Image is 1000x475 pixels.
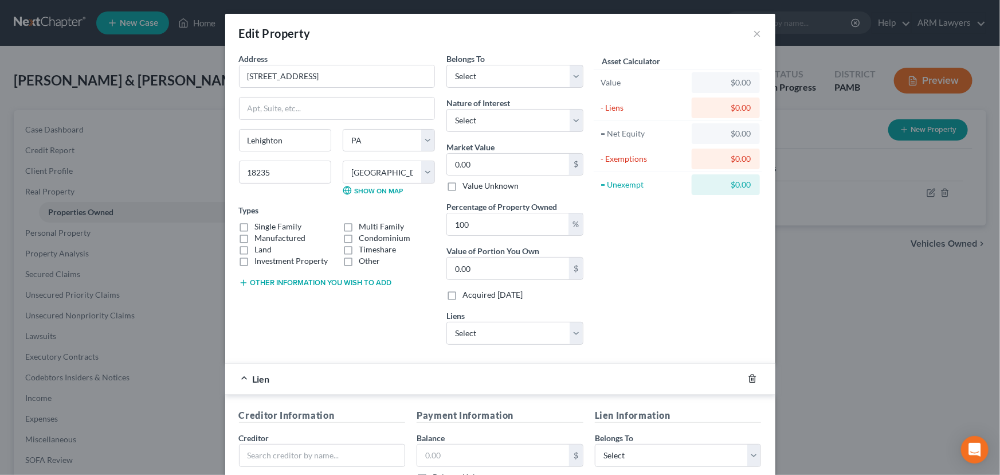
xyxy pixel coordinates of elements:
[359,255,380,267] label: Other
[601,153,687,165] div: - Exemptions
[595,408,762,423] h5: Lien Information
[595,433,633,443] span: Belongs To
[417,432,445,444] label: Balance
[569,154,583,176] div: $
[602,55,660,67] label: Asset Calculator
[462,180,519,192] label: Value Unknown
[569,258,583,279] div: $
[569,445,583,466] div: $
[239,408,406,423] h5: Creditor Information
[754,26,762,40] button: ×
[255,232,306,244] label: Manufactured
[239,54,268,64] span: Address
[601,77,687,88] div: Value
[446,141,495,153] label: Market Value
[446,54,485,64] span: Belongs To
[701,153,751,165] div: $0.00
[417,408,583,423] h5: Payment Information
[239,25,311,41] div: Edit Property
[446,201,557,213] label: Percentage of Property Owned
[239,444,406,467] input: Search creditor by name...
[601,102,687,114] div: - Liens
[255,244,272,255] label: Land
[359,221,404,232] label: Multi Family
[417,445,569,466] input: 0.00
[255,255,328,267] label: Investment Property
[239,278,392,287] button: Other information you wish to add
[359,232,410,244] label: Condominium
[601,128,687,139] div: = Net Equity
[343,186,403,195] a: Show on Map
[253,373,270,384] span: Lien
[701,179,751,190] div: $0.00
[240,130,331,151] input: Enter city...
[446,245,539,257] label: Value of Portion You Own
[446,97,510,109] label: Nature of Interest
[447,154,569,176] input: 0.00
[240,65,434,87] input: Enter address...
[701,77,751,88] div: $0.00
[462,289,523,301] label: Acquired [DATE]
[701,102,751,114] div: $0.00
[239,161,331,184] input: Enter zip...
[447,213,568,235] input: 0.00
[568,213,583,235] div: %
[447,258,569,279] input: 0.00
[239,433,269,443] span: Creditor
[359,244,396,255] label: Timeshare
[446,310,465,322] label: Liens
[701,128,751,139] div: $0.00
[255,221,302,232] label: Single Family
[961,436,989,464] div: Open Intercom Messenger
[240,98,434,119] input: Apt, Suite, etc...
[601,179,687,190] div: = Unexempt
[239,204,259,216] label: Types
